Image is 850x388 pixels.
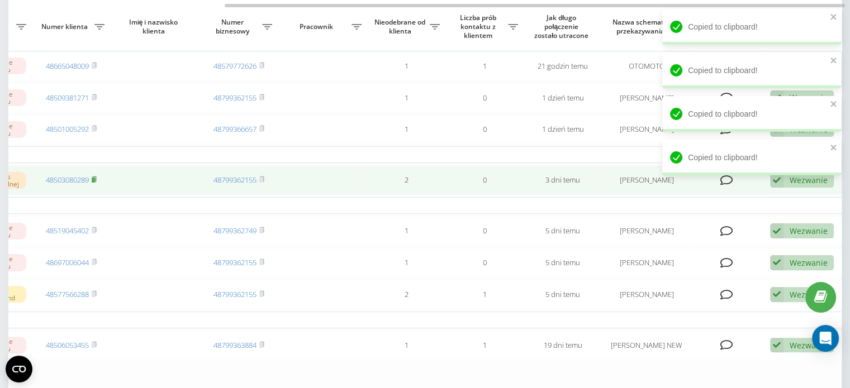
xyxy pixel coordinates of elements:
div: Open Intercom Messenger [812,325,839,352]
button: Open CMP widget [6,356,32,382]
td: 1 [367,51,445,81]
a: 48799366657 [213,124,257,134]
td: [PERSON_NAME] [602,280,691,309]
td: 1 [445,51,524,81]
td: 1 [367,216,445,246]
td: 5 dni temu [524,248,602,277]
a: 48579772626 [213,61,257,71]
a: 48697006044 [46,257,89,267]
span: Jak długo połączenie zostało utracone [533,13,593,40]
a: 48799362155 [213,175,257,185]
td: 0 [445,83,524,113]
td: 1 [367,83,445,113]
a: 48577566288 [46,289,89,299]
td: 19 dni temu [524,330,602,360]
span: Imię i nazwisko klienta [120,18,190,35]
td: 1 [367,248,445,277]
td: 21 godzin temu [524,51,602,81]
a: 48799362155 [213,257,257,267]
div: Wezwanie [790,340,828,351]
td: 3 dni temu [524,165,602,195]
td: 1 [367,330,445,360]
td: 0 [445,216,524,246]
a: 48503080289 [46,175,89,185]
td: 1 dzień temu [524,114,602,144]
div: Copied to clipboard! [662,9,841,45]
td: 1 dzień temu [524,83,602,113]
div: Wezwanie [790,226,828,236]
a: 48799362749 [213,226,257,236]
span: Nazwa schematu przekazywania [607,18,676,35]
td: 0 [445,165,524,195]
td: [PERSON_NAME] [602,165,691,195]
td: 1 [445,330,524,360]
td: [PERSON_NAME] NEW [602,330,691,360]
td: 0 [445,114,524,144]
a: 48509381271 [46,93,89,103]
td: 2 [367,165,445,195]
a: 48799362155 [213,93,257,103]
td: 0 [445,248,524,277]
td: [PERSON_NAME] [602,216,691,246]
td: 2 [367,280,445,309]
span: Numer biznesowy [205,18,262,35]
td: 5 dni temu [524,280,602,309]
td: [PERSON_NAME] [602,83,691,113]
td: 1 [445,280,524,309]
button: close [830,99,838,110]
a: 48501005292 [46,124,89,134]
span: Pracownik [283,22,352,31]
span: Numer klienta [37,22,94,31]
span: Liczba prób kontaktu z klientem [451,13,508,40]
button: close [830,56,838,66]
button: close [830,143,838,154]
a: 48665048009 [46,61,89,71]
td: OTOMOTO [602,51,691,81]
a: 48799362155 [213,289,257,299]
td: 1 [367,114,445,144]
td: 5 dni temu [524,216,602,246]
button: close [830,12,838,23]
a: 48519045402 [46,226,89,236]
a: 48799363884 [213,340,257,350]
td: [PERSON_NAME] [602,248,691,277]
div: Copied to clipboard! [662,52,841,88]
span: Nieodebrane od klienta [373,18,430,35]
div: Wezwanie [790,257,828,268]
div: Wezwanie [790,289,828,300]
div: Copied to clipboard! [662,96,841,132]
div: Copied to clipboard! [662,140,841,175]
td: [PERSON_NAME] [602,114,691,144]
a: 48506053455 [46,340,89,350]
